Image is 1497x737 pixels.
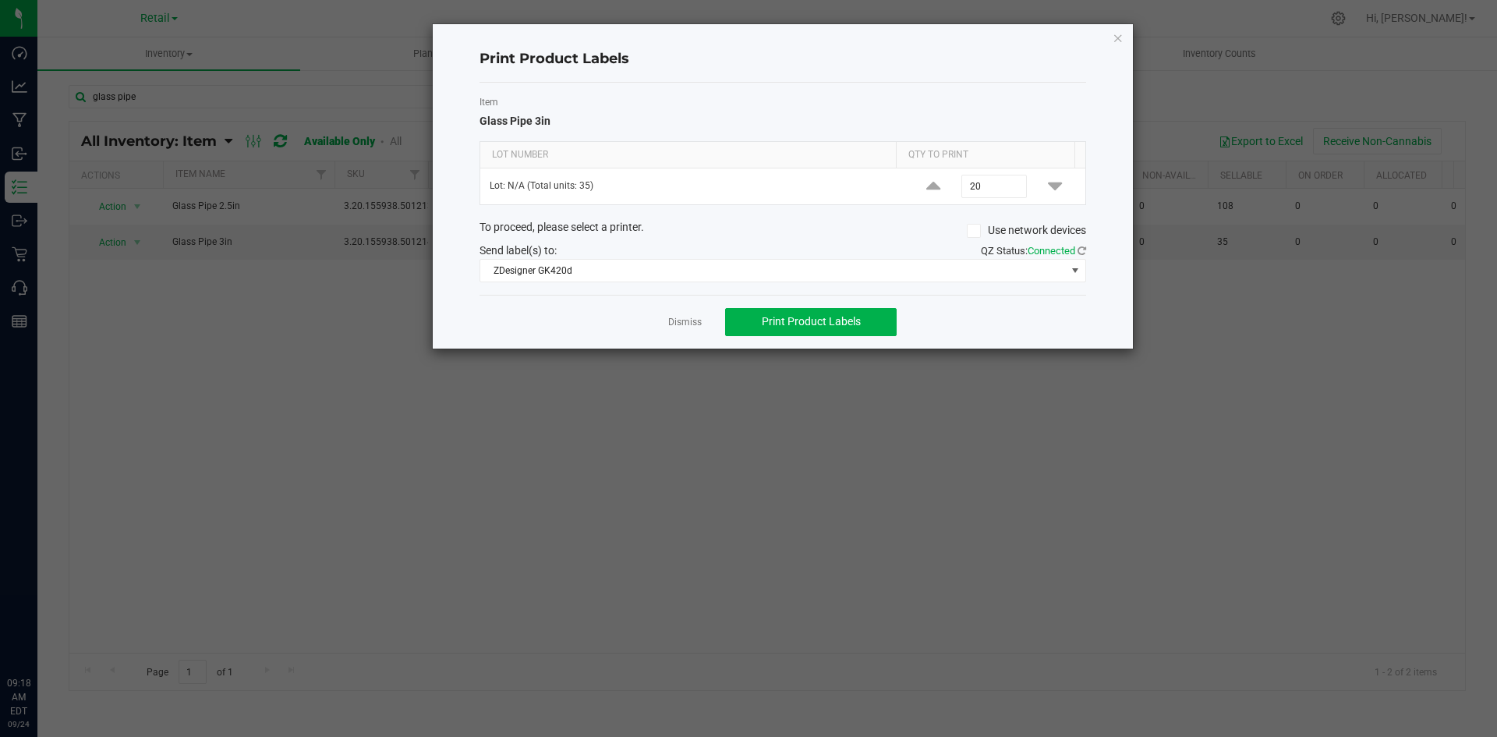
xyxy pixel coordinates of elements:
[480,260,1066,282] span: ZDesigner GK420d
[480,244,557,257] span: Send label(s) to:
[762,315,861,328] span: Print Product Labels
[967,222,1086,239] label: Use network devices
[480,115,550,127] span: Glass Pipe 3in
[490,179,894,193] p: Lot: N/A (Total units: 35)
[480,49,1086,69] h4: Print Product Labels
[1028,245,1075,257] span: Connected
[896,142,1074,168] th: Qty to Print
[480,95,1086,109] label: Item
[16,612,62,659] iframe: Resource center
[725,308,897,336] button: Print Product Labels
[480,142,896,168] th: Lot Number
[468,219,1098,243] div: To proceed, please select a printer.
[981,245,1086,257] span: QZ Status:
[668,316,702,329] a: Dismiss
